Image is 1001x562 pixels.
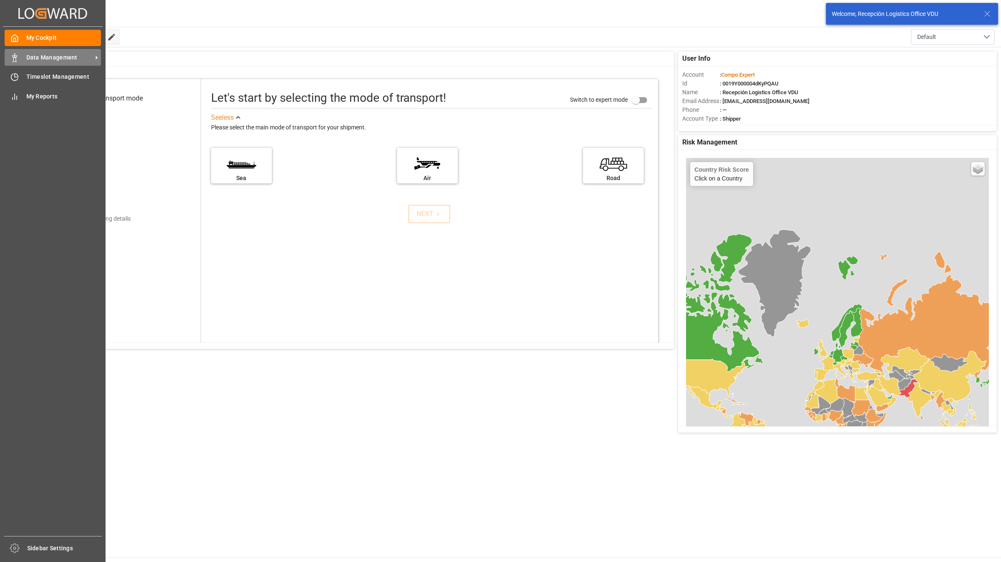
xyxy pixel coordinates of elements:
span: Default [917,33,936,41]
div: Welcome, Recepción Logistics Office VDU [832,10,976,18]
span: : Shipper [720,116,741,122]
span: Account [682,70,720,79]
button: NEXT [408,205,450,223]
span: : [720,72,755,78]
span: Timeslot Management [26,72,101,81]
span: Id [682,79,720,88]
a: Timeslot Management [5,69,101,85]
span: My Reports [26,92,101,101]
span: Compo Expert [721,72,755,78]
span: Phone [682,106,720,114]
span: : [EMAIL_ADDRESS][DOMAIN_NAME] [720,98,810,104]
span: : Recepción Logistics Office VDU [720,89,798,95]
a: My Reports [5,88,101,104]
div: Let's start by selecting the mode of transport! [211,89,446,107]
span: Switch to expert mode [570,96,628,103]
a: Layers [971,162,985,175]
h4: Country Risk Score [694,166,749,173]
span: : — [720,107,727,113]
div: See less [211,113,234,123]
div: Click on a Country [694,166,749,182]
div: Road [587,174,640,183]
span: : 0019Y000004dKyPQAU [720,80,779,87]
span: Data Management [26,53,93,62]
button: open menu [911,29,995,45]
span: User Info [682,54,710,64]
span: Name [682,88,720,97]
span: My Cockpit [26,34,101,42]
div: Air [401,174,454,183]
span: Email Address [682,97,720,106]
div: Select transport mode [78,93,143,103]
div: Sea [215,174,268,183]
span: Sidebar Settings [27,544,102,553]
span: Risk Management [682,137,737,147]
div: NEXT [417,209,442,219]
span: Account Type [682,114,720,123]
a: My Cockpit [5,30,101,46]
div: Please select the main mode of transport for your shipment. [211,123,652,133]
